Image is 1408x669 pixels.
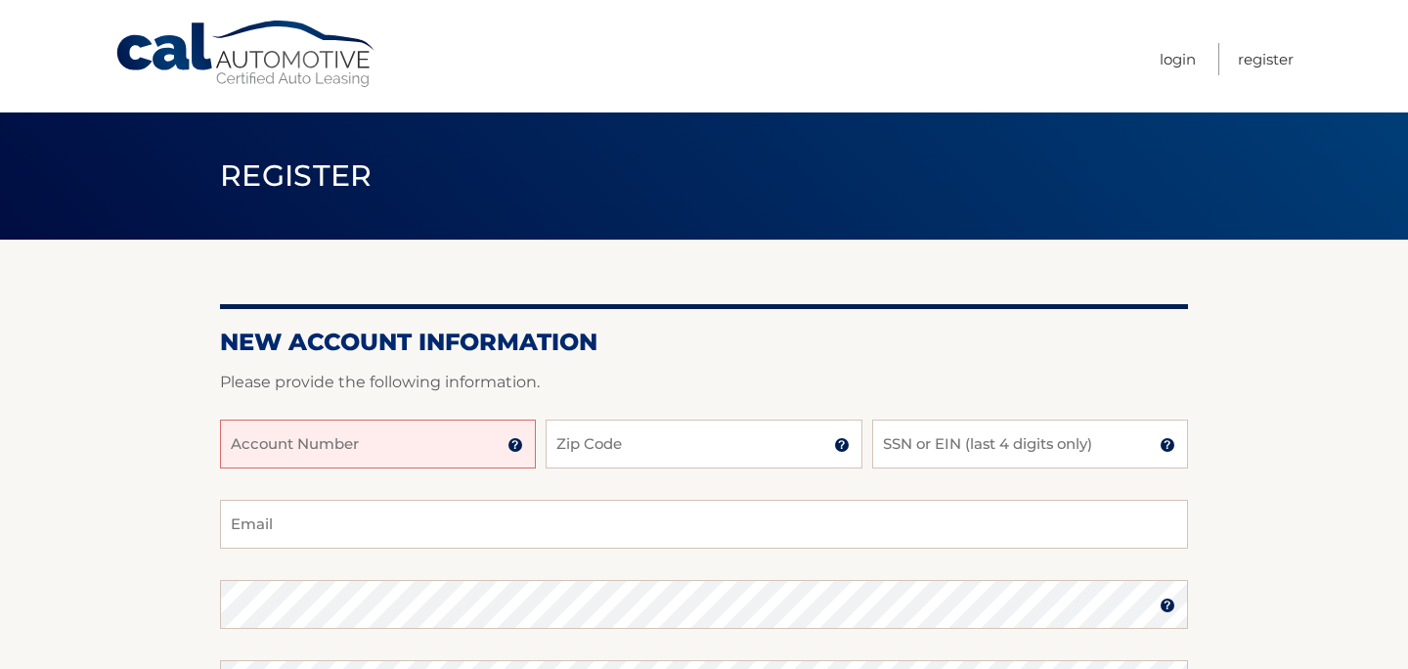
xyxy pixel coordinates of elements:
[872,420,1188,468] input: SSN or EIN (last 4 digits only)
[1160,598,1175,613] img: tooltip.svg
[220,328,1188,357] h2: New Account Information
[1238,43,1294,75] a: Register
[546,420,861,468] input: Zip Code
[1160,43,1196,75] a: Login
[220,157,373,194] span: Register
[114,20,378,89] a: Cal Automotive
[1160,437,1175,453] img: tooltip.svg
[507,437,523,453] img: tooltip.svg
[220,500,1188,549] input: Email
[220,369,1188,396] p: Please provide the following information.
[220,420,536,468] input: Account Number
[834,437,850,453] img: tooltip.svg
